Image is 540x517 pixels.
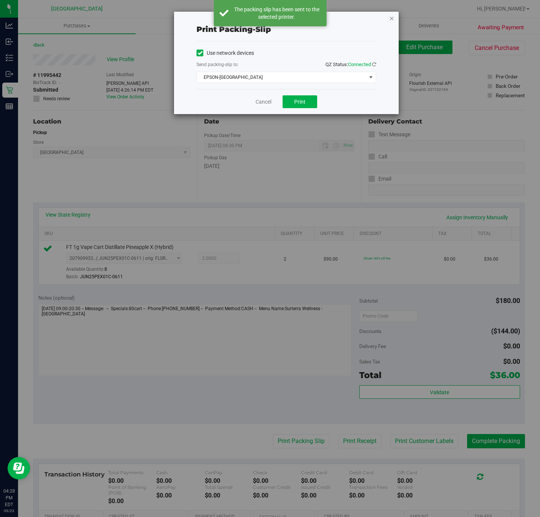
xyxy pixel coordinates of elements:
span: Connected [348,62,371,67]
span: QZ Status: [325,62,376,67]
span: EPSON-[GEOGRAPHIC_DATA] [197,72,366,83]
button: Print [283,95,317,108]
span: Print [294,99,306,105]
span: select [366,72,376,83]
a: Cancel [256,98,271,106]
div: The packing slip has been sent to the selected printer. [233,6,321,21]
label: Use network devices [197,49,254,57]
label: Send packing-slip to: [197,61,239,68]
span: Print packing-slip [197,25,271,34]
iframe: Resource center [8,457,30,479]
